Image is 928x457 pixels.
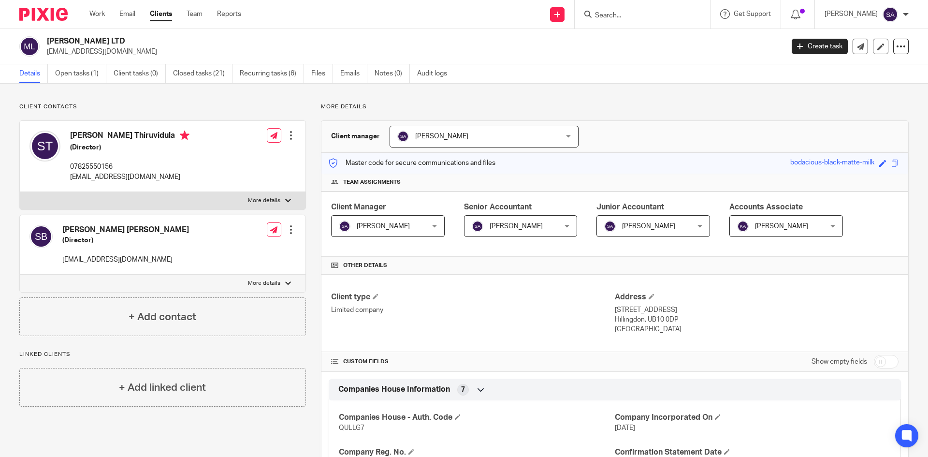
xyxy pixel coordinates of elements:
[19,64,48,83] a: Details
[812,357,867,367] label: Show empty fields
[19,103,306,111] p: Client contacts
[62,236,189,245] h5: (Director)
[490,223,543,230] span: [PERSON_NAME]
[415,133,468,140] span: [PERSON_NAME]
[615,305,899,315] p: [STREET_ADDRESS]
[615,413,891,423] h4: Company Incorporated On
[119,9,135,19] a: Email
[755,223,808,230] span: [PERSON_NAME]
[70,162,189,172] p: 07825550156
[29,225,53,248] img: svg%3E
[331,305,615,315] p: Limited company
[615,292,899,302] h4: Address
[729,203,803,211] span: Accounts Associate
[883,7,898,22] img: svg%3E
[114,64,166,83] a: Client tasks (0)
[596,203,664,211] span: Junior Accountant
[129,310,196,324] h4: + Add contact
[594,12,681,20] input: Search
[89,9,105,19] a: Work
[338,384,450,395] span: Companies House Information
[464,203,532,211] span: Senior Accountant
[339,221,350,232] img: svg%3E
[47,47,777,57] p: [EMAIL_ADDRESS][DOMAIN_NAME]
[173,64,232,83] a: Closed tasks (21)
[339,425,364,431] span: QULLG7
[240,64,304,83] a: Recurring tasks (6)
[825,9,878,19] p: [PERSON_NAME]
[55,64,106,83] a: Open tasks (1)
[615,324,899,334] p: [GEOGRAPHIC_DATA]
[397,131,409,142] img: svg%3E
[331,292,615,302] h4: Client type
[734,11,771,17] span: Get Support
[622,223,675,230] span: [PERSON_NAME]
[47,36,631,46] h2: [PERSON_NAME] LTD
[375,64,410,83] a: Notes (0)
[19,36,40,57] img: svg%3E
[331,203,386,211] span: Client Manager
[472,221,483,232] img: svg%3E
[737,221,749,232] img: svg%3E
[29,131,60,162] img: svg%3E
[331,132,380,141] h3: Client manager
[604,221,616,232] img: svg%3E
[311,64,333,83] a: Files
[187,9,203,19] a: Team
[615,315,899,324] p: Hillingdon, UB10 0DP
[217,9,241,19] a: Reports
[119,380,206,395] h4: + Add linked client
[329,158,495,168] p: Master code for secure communications and files
[248,280,280,287] p: More details
[461,385,465,395] span: 7
[615,425,635,431] span: [DATE]
[331,358,615,366] h4: CUSTOM FIELDS
[248,197,280,205] p: More details
[62,225,189,235] h4: [PERSON_NAME] [PERSON_NAME]
[339,413,615,423] h4: Companies House - Auth. Code
[792,39,848,54] a: Create task
[343,262,387,269] span: Other details
[417,64,454,83] a: Audit logs
[321,103,909,111] p: More details
[70,143,189,152] h5: (Director)
[357,223,410,230] span: [PERSON_NAME]
[180,131,189,140] i: Primary
[790,158,874,169] div: bodacious-black-matte-milk
[150,9,172,19] a: Clients
[340,64,367,83] a: Emails
[62,255,189,265] p: [EMAIL_ADDRESS][DOMAIN_NAME]
[70,131,189,143] h4: [PERSON_NAME] Thiruvidula
[70,172,189,182] p: [EMAIL_ADDRESS][DOMAIN_NAME]
[19,351,306,358] p: Linked clients
[19,8,68,21] img: Pixie
[343,178,401,186] span: Team assignments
